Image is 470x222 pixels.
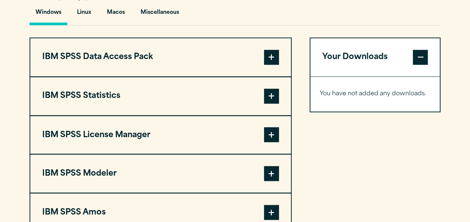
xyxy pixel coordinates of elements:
[30,116,291,154] button: IBM SPSS License Manager
[310,76,440,111] div: Your Downloads
[30,77,291,115] button: IBM SPSS Statistics
[135,4,185,25] button: Miscellaneous
[101,4,131,25] button: Macos
[310,38,440,76] button: Your Downloads
[30,38,291,76] button: IBM SPSS Data Access Pack
[320,89,431,99] p: You have not added any downloads.
[71,4,97,25] button: Linux
[30,154,291,192] button: IBM SPSS Modeler
[30,4,67,25] button: Windows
